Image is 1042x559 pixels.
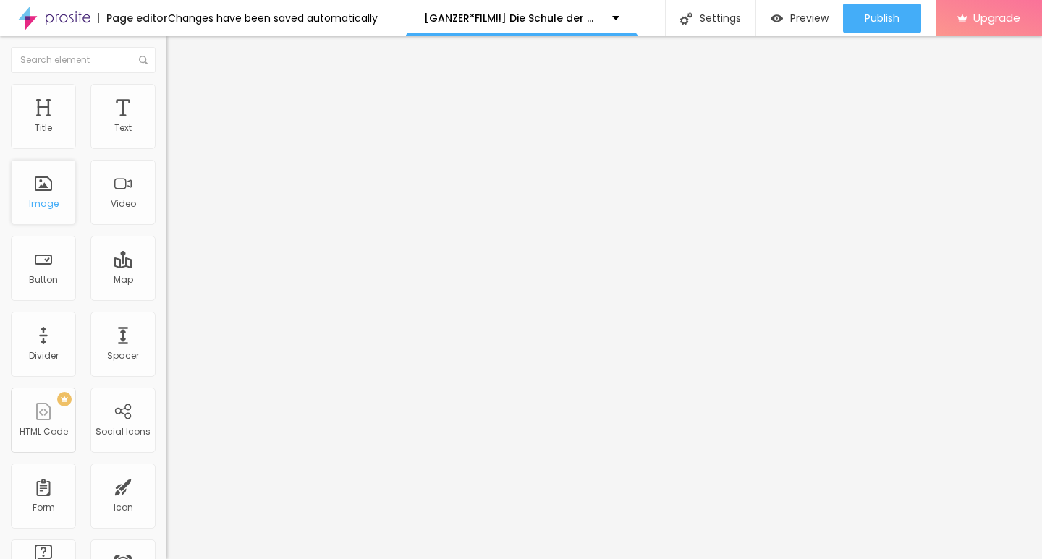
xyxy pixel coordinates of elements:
div: Title [35,123,52,133]
div: Icon [114,503,133,513]
div: Map [114,275,133,285]
p: [GANZER*FILM!!] Die Schule der magischen Tiere 4 Stream Deutsch Kostenlos COMPLETT! [424,13,601,23]
div: Video [111,199,136,209]
div: Spacer [107,351,139,361]
div: HTML Code [20,427,68,437]
div: Page editor [98,13,168,23]
div: Button [29,275,58,285]
div: Image [29,199,59,209]
button: Preview [756,4,843,33]
img: Icone [680,12,692,25]
iframe: Editor [166,36,1042,559]
div: Text [114,123,132,133]
span: Upgrade [973,12,1020,24]
div: Changes have been saved automatically [168,13,378,23]
span: Preview [790,12,829,24]
div: Divider [29,351,59,361]
img: view-1.svg [771,12,783,25]
span: Publish [865,12,899,24]
div: Social Icons [96,427,151,437]
input: Search element [11,47,156,73]
img: Icone [139,56,148,64]
div: Form [33,503,55,513]
button: Publish [843,4,921,33]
